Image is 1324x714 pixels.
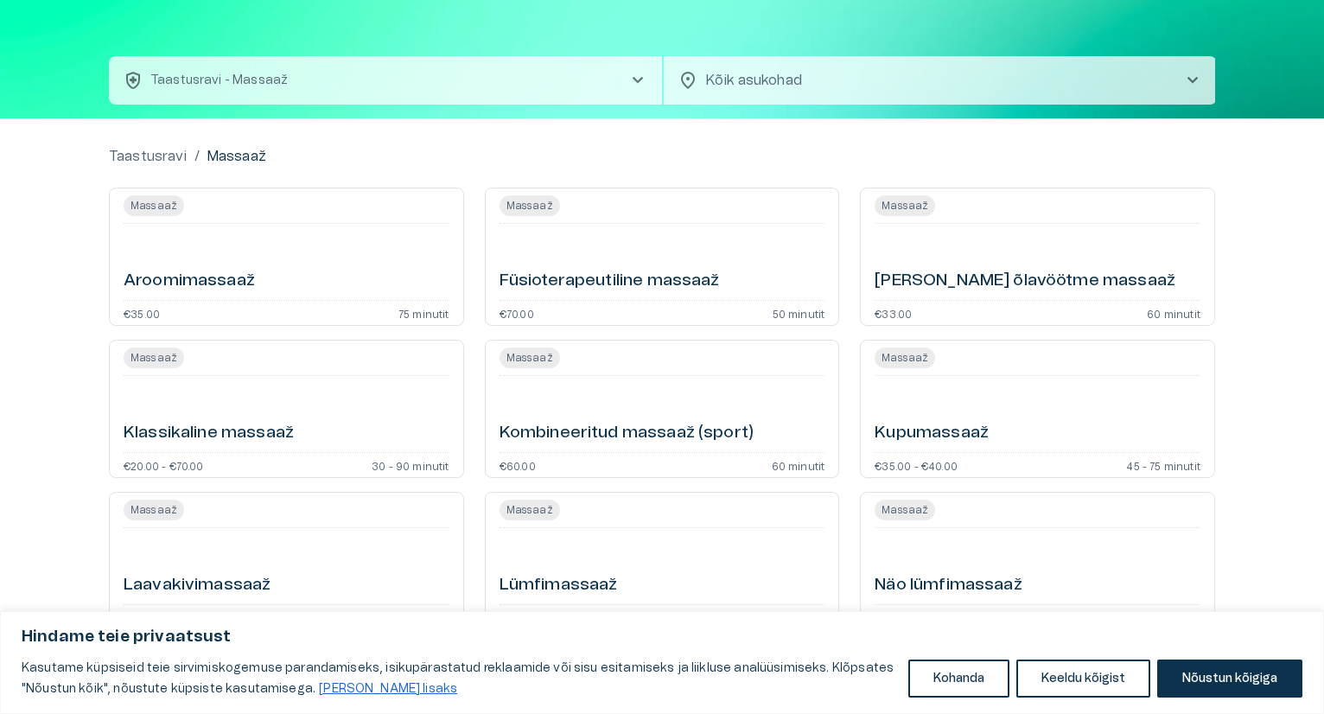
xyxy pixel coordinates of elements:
[875,308,912,318] p: €33.00
[875,502,935,518] span: Massaaž
[150,72,288,90] p: Taastusravi - Massaaž
[124,308,160,318] p: €35.00
[1016,660,1150,698] button: Keeldu kõigist
[627,70,648,91] span: chevron_right
[207,146,266,167] p: Massaaž
[875,270,1175,293] h6: [PERSON_NAME] õlavöötme massaaž
[124,502,184,518] span: Massaaž
[124,460,204,470] p: €20.00 - €70.00
[875,198,935,214] span: Massaaž
[678,70,698,91] span: location_on
[705,70,1155,91] p: Kõik asukohad
[124,270,255,293] h6: Aroomimassaaž
[398,308,449,318] p: 75 minutit
[773,308,825,318] p: 50 minutit
[124,350,184,366] span: Massaaž
[875,350,935,366] span: Massaaž
[500,460,536,470] p: €60.00
[109,146,188,167] a: Taastusravi
[22,627,1302,647] p: Hindame teie privaatsust
[1157,660,1302,698] button: Nõustun kõigiga
[860,492,1215,630] a: Open service booking details
[860,188,1215,326] a: Open service booking details
[124,198,184,214] span: Massaaž
[500,502,560,518] span: Massaaž
[875,574,1022,597] h6: Näo lümfimassaaž
[485,188,840,326] a: Open service booking details
[875,422,989,445] h6: Kupumassaaž
[1147,308,1200,318] p: 60 minutit
[772,460,825,470] p: 60 minutit
[109,492,464,630] a: Open service booking details
[194,146,200,167] p: /
[875,460,958,470] p: €35.00 - €40.00
[500,198,560,214] span: Massaaž
[485,340,840,478] a: Open service booking details
[500,574,618,597] h6: Lümfimassaaž
[123,70,143,91] span: health_and_safety
[22,658,895,699] p: Kasutame küpsiseid teie sirvimiskogemuse parandamiseks, isikupärastatud reklaamide või sisu esita...
[908,660,1009,698] button: Kohanda
[1182,70,1203,91] span: chevron_right
[500,308,534,318] p: €70.00
[1126,460,1200,470] p: 45 - 75 minutit
[109,56,662,105] button: health_and_safetyTaastusravi - Massaažchevron_right
[372,460,449,470] p: 30 - 90 minutit
[88,14,114,28] span: Help
[500,270,720,293] h6: Füsioterapeutiline massaaž
[109,188,464,326] a: Open service booking details
[500,350,560,366] span: Massaaž
[124,422,294,445] h6: Klassikaline massaaž
[124,574,271,597] h6: Laavakivimassaaž
[500,422,754,445] h6: Kombineeritud massaaž (sport)
[318,682,458,696] a: Loe lisaks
